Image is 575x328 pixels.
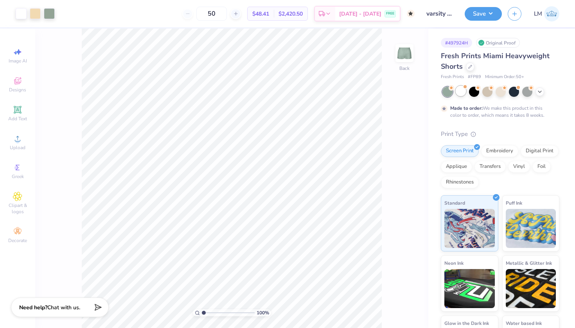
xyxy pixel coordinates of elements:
div: Print Type [441,130,559,139]
span: Fresh Prints Miami Heavyweight Shorts [441,51,550,71]
span: Decorate [8,237,27,244]
button: Save [465,7,502,21]
span: Greek [12,173,24,180]
strong: Made to order: [450,105,483,111]
span: [DATE] - [DATE] [339,10,381,18]
span: LM [534,9,542,18]
div: Digital Print [521,145,559,157]
span: Metallic & Glitter Ink [506,259,552,267]
span: Upload [10,144,25,151]
span: Water based Ink [506,319,542,327]
span: FREE [386,11,394,16]
input: – – [196,7,227,21]
div: Foil [532,161,551,173]
a: LM [534,6,559,21]
span: Minimum Order: 50 + [485,74,524,80]
div: Applique [441,161,472,173]
strong: Need help? [19,304,47,311]
span: 100 % [257,309,269,316]
span: Neon Ink [444,259,464,267]
img: Lauren Mcdougal [544,6,559,21]
img: Metallic & Glitter Ink [506,269,556,308]
div: # 497924H [441,38,472,48]
img: Neon Ink [444,269,495,308]
div: Vinyl [508,161,530,173]
span: Image AI [9,58,27,64]
span: Clipart & logos [4,202,31,215]
span: Designs [9,87,26,93]
div: Embroidery [481,145,518,157]
span: Fresh Prints [441,74,464,80]
span: Puff Ink [506,199,522,207]
div: Back [399,65,410,72]
span: # FP89 [468,74,481,80]
div: Original Proof [476,38,520,48]
span: $48.41 [252,10,269,18]
span: Add Text [8,116,27,122]
input: Untitled Design [420,6,459,21]
div: Screen Print [441,145,479,157]
img: Puff Ink [506,209,556,248]
div: Transfers [474,161,506,173]
span: Standard [444,199,465,207]
div: We make this product in this color to order, which means it takes 8 weeks. [450,105,546,119]
span: $2,420.50 [279,10,303,18]
img: Back [397,45,412,61]
div: Rhinestones [441,176,479,188]
span: Glow in the Dark Ink [444,319,489,327]
img: Standard [444,209,495,248]
span: Chat with us. [47,304,80,311]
